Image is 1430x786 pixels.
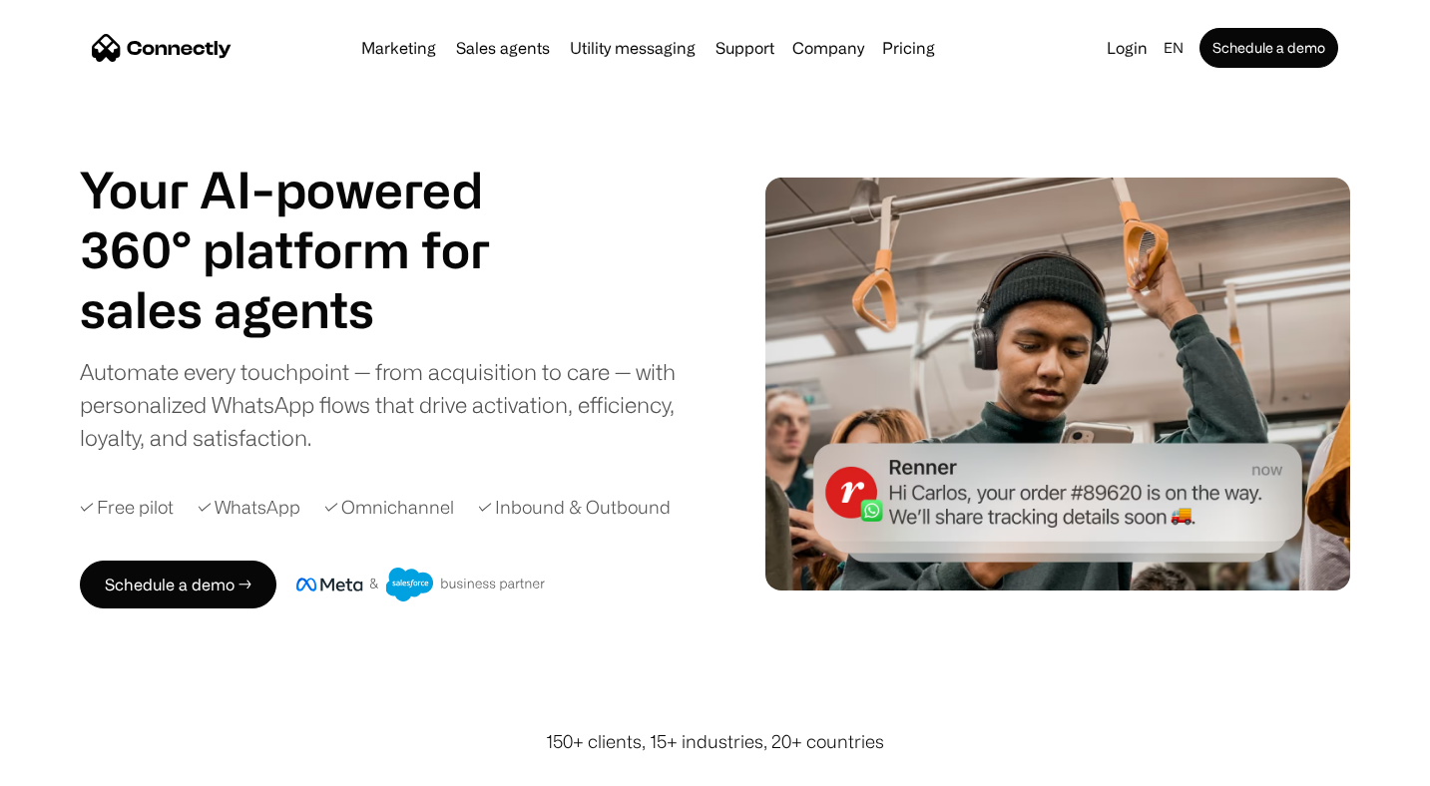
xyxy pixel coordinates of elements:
[708,40,782,56] a: Support
[478,494,671,521] div: ✓ Inbound & Outbound
[80,494,174,521] div: ✓ Free pilot
[874,40,943,56] a: Pricing
[792,34,864,62] div: Company
[562,40,704,56] a: Utility messaging
[80,279,539,339] h1: sales agents
[80,279,539,339] div: carousel
[1099,34,1156,62] a: Login
[40,751,120,779] ul: Language list
[448,40,558,56] a: Sales agents
[1156,34,1195,62] div: en
[80,355,708,454] div: Automate every touchpoint — from acquisition to care — with personalized WhatsApp flows that driv...
[80,279,539,339] div: 1 of 4
[353,40,444,56] a: Marketing
[324,494,454,521] div: ✓ Omnichannel
[296,568,546,601] img: Meta and Salesforce business partner badge.
[198,494,300,521] div: ✓ WhatsApp
[1164,34,1184,62] div: en
[1199,28,1338,68] a: Schedule a demo
[546,728,884,755] div: 150+ clients, 15+ industries, 20+ countries
[80,561,276,608] a: Schedule a demo →
[92,33,232,63] a: home
[786,34,870,62] div: Company
[80,160,539,279] h1: Your AI-powered 360° platform for
[20,749,120,779] aside: Language selected: English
